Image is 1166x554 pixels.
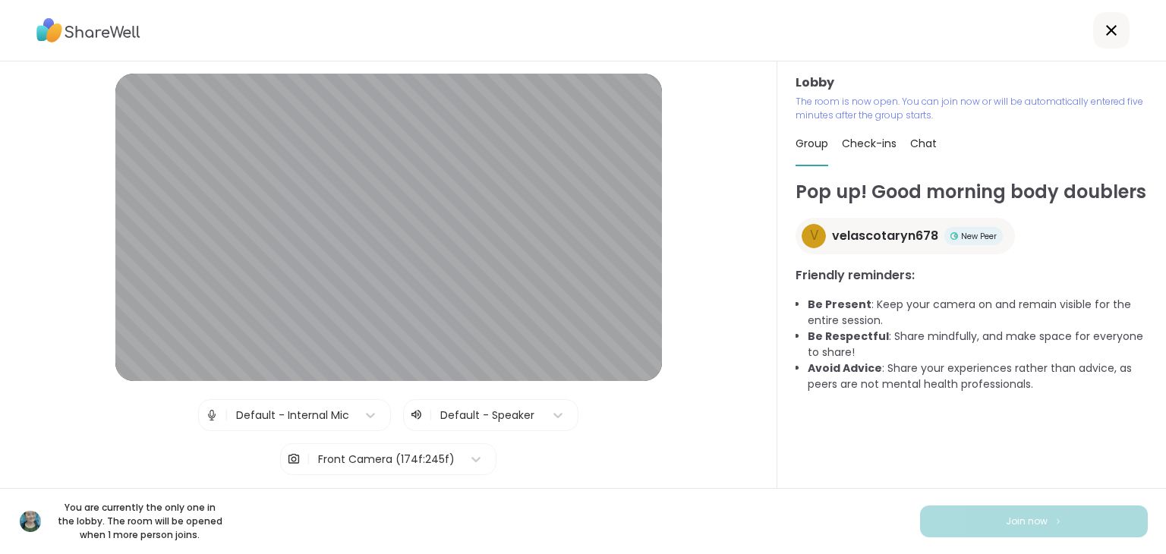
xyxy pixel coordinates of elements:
[1054,517,1063,525] img: ShareWell Logomark
[808,297,1148,329] li: : Keep your camera on and remain visible for the entire session.
[961,231,997,242] span: New Peer
[429,406,433,424] span: |
[808,297,871,312] b: Be Present
[910,136,937,151] span: Chat
[796,74,1148,92] h3: Lobby
[808,329,889,344] b: Be Respectful
[36,13,140,48] img: ShareWell Logo
[225,400,228,430] span: |
[808,329,1148,360] li: : Share mindfully, and make space for everyone to share!
[842,136,897,151] span: Check-ins
[832,227,938,245] span: velascotaryn678
[796,178,1148,206] h1: Pop up! Good morning body doublers
[1006,515,1048,528] span: Join now
[808,360,1148,392] li: : Share your experiences rather than advice, as peers are not mental health professionals.
[796,95,1148,122] p: The room is now open. You can join now or will be automatically entered five minutes after the gr...
[318,452,455,467] div: Front Camera (174f:245f)
[796,218,1015,254] a: vvelascotaryn678New PeerNew Peer
[55,501,225,542] p: You are currently the only one in the lobby. The room will be opened when 1 more person joins.
[287,444,301,474] img: Camera
[808,360,882,376] b: Avoid Advice
[20,511,41,532] img: tgentry93
[307,444,310,474] span: |
[796,136,828,151] span: Group
[796,266,1148,285] h3: Friendly reminders:
[205,400,219,430] img: Microphone
[920,505,1148,537] button: Join now
[950,232,958,240] img: New Peer
[236,408,349,423] div: Default - Internal Mic
[810,226,818,246] span: v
